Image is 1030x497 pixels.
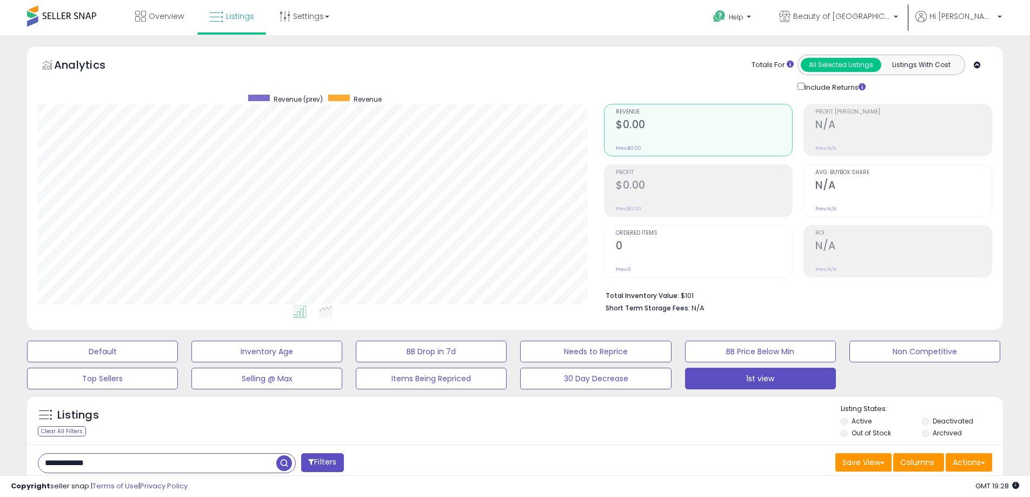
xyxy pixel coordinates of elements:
[900,457,934,468] span: Columns
[356,368,507,389] button: Items Being Repriced
[606,303,690,313] b: Short Term Storage Fees:
[975,481,1019,491] span: 2025-08-14 19:28 GMT
[685,368,836,389] button: 1st view
[729,12,743,22] span: Help
[354,95,382,104] span: Revenue
[57,408,99,423] h5: Listings
[27,341,178,362] button: Default
[933,416,973,426] label: Deactivated
[301,453,343,472] button: Filters
[616,230,792,236] span: Ordered Items
[191,368,342,389] button: Selling @ Max
[616,240,792,254] h2: 0
[356,341,507,362] button: BB Drop in 7d
[815,145,836,151] small: Prev: N/A
[685,341,836,362] button: BB Price Below Min
[11,481,188,492] div: seller snap | |
[893,453,944,472] button: Columns
[520,341,671,362] button: Needs to Reprice
[849,341,1000,362] button: Non Competitive
[933,428,962,438] label: Archived
[616,109,792,115] span: Revenue
[815,179,992,194] h2: N/A
[915,11,1002,35] a: Hi [PERSON_NAME]
[616,179,792,194] h2: $0.00
[752,60,794,70] div: Totals For
[11,481,50,491] strong: Copyright
[841,404,1003,414] p: Listing States:
[815,118,992,133] h2: N/A
[274,95,323,104] span: Revenue (prev)
[616,206,641,212] small: Prev: $0.00
[606,288,984,301] li: $101
[616,145,641,151] small: Prev: $0.00
[92,481,138,491] a: Terms of Use
[149,11,184,22] span: Overview
[815,240,992,254] h2: N/A
[801,58,881,72] button: All Selected Listings
[692,303,705,313] span: N/A
[38,426,86,436] div: Clear All Filters
[140,481,188,491] a: Privacy Policy
[946,453,992,472] button: Actions
[852,428,891,438] label: Out of Stock
[616,118,792,133] h2: $0.00
[191,341,342,362] button: Inventory Age
[789,81,879,93] div: Include Returns
[226,11,254,22] span: Listings
[616,266,631,273] small: Prev: 0
[815,266,836,273] small: Prev: N/A
[835,453,892,472] button: Save View
[616,170,792,176] span: Profit
[793,11,891,22] span: Beauty of [GEOGRAPHIC_DATA]
[27,368,178,389] button: Top Sellers
[815,230,992,236] span: ROI
[929,11,994,22] span: Hi [PERSON_NAME]
[815,109,992,115] span: Profit [PERSON_NAME]
[54,57,127,75] h5: Analytics
[815,206,836,212] small: Prev: N/A
[520,368,671,389] button: 30 Day Decrease
[713,10,726,23] i: Get Help
[852,416,872,426] label: Active
[705,2,762,35] a: Help
[606,291,679,300] b: Total Inventory Value:
[815,170,992,176] span: Avg. Buybox Share
[881,58,961,72] button: Listings With Cost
